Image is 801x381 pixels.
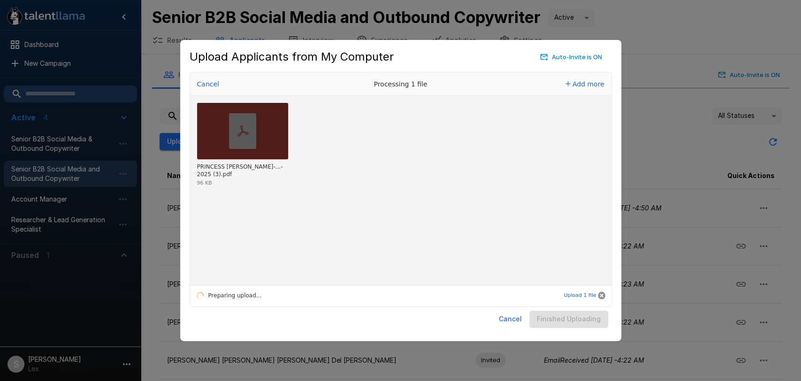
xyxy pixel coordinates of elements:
[197,180,212,186] div: 96 KB
[197,163,286,178] div: PRINCESS KANG-RESUME-2025 (3).pdf
[495,311,526,328] button: Cancel
[598,292,605,299] button: Cancel
[564,286,596,305] button: Upload 1 file
[562,78,608,91] button: Add more files
[190,49,394,64] h5: Upload Applicants from My Computer
[572,80,604,88] span: Add more
[538,50,604,64] button: Auto-Invite is ON
[190,72,612,307] div: Uppy Dashboard
[330,72,471,96] div: Processing 1 file
[190,285,262,306] div: Preparing upload...
[194,78,222,91] button: Cancel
